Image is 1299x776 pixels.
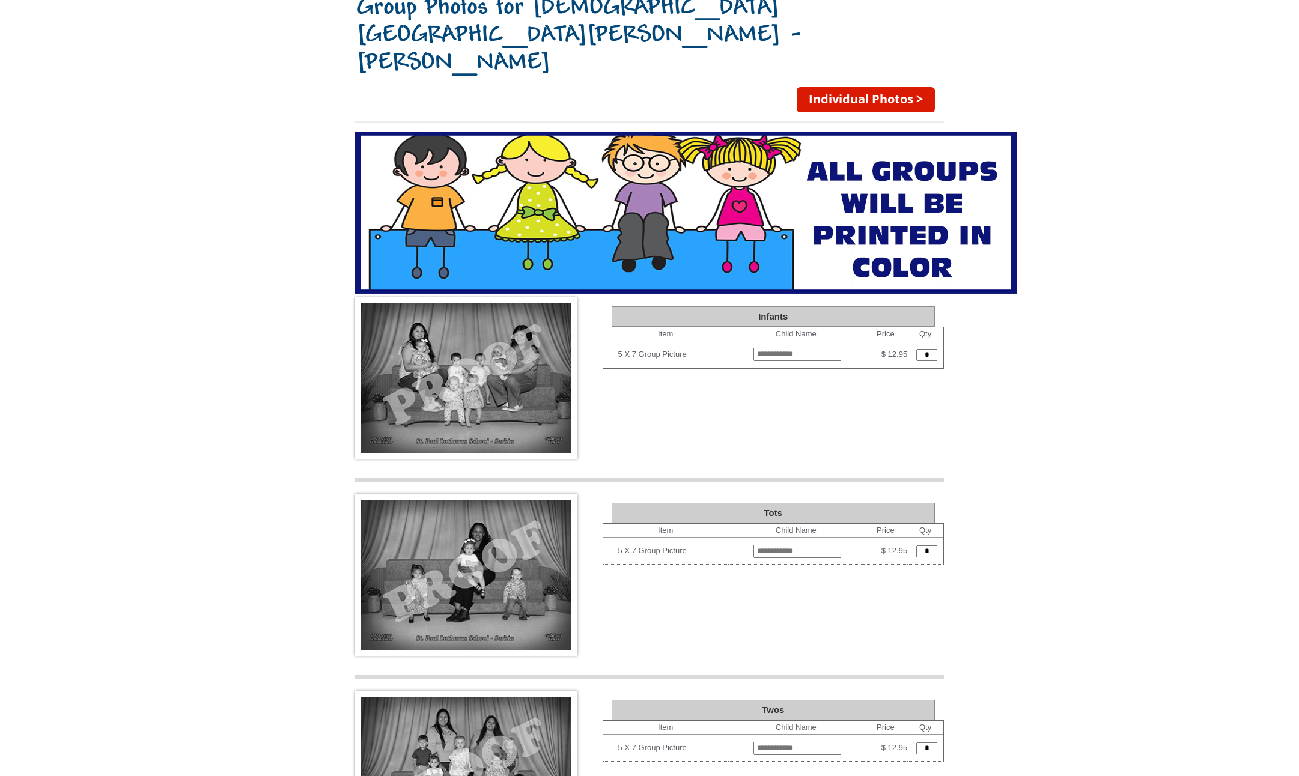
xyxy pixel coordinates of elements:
[797,87,935,112] a: Individual Photos >
[355,494,577,656] img: Tots
[864,538,907,565] td: $ 12.95
[907,721,943,735] th: Qty
[864,721,907,735] th: Price
[864,341,907,368] td: $ 12.95
[864,524,907,538] th: Price
[612,503,935,523] div: Tots
[618,345,728,364] td: 5 X 7 Group Picture
[603,721,728,735] th: Item
[864,327,907,341] th: Price
[864,735,907,762] td: $ 12.95
[618,541,728,560] td: 5 X 7 Group Picture
[612,700,935,720] div: Twos
[728,524,864,538] th: Child Name
[355,297,577,459] img: Infants
[728,721,864,735] th: Child Name
[603,524,728,538] th: Item
[603,327,728,341] th: Item
[355,132,1017,294] img: 1958.png
[612,306,935,327] div: Infants
[728,327,864,341] th: Child Name
[907,524,943,538] th: Qty
[907,327,943,341] th: Qty
[618,738,728,757] td: 5 X 7 Group Picture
